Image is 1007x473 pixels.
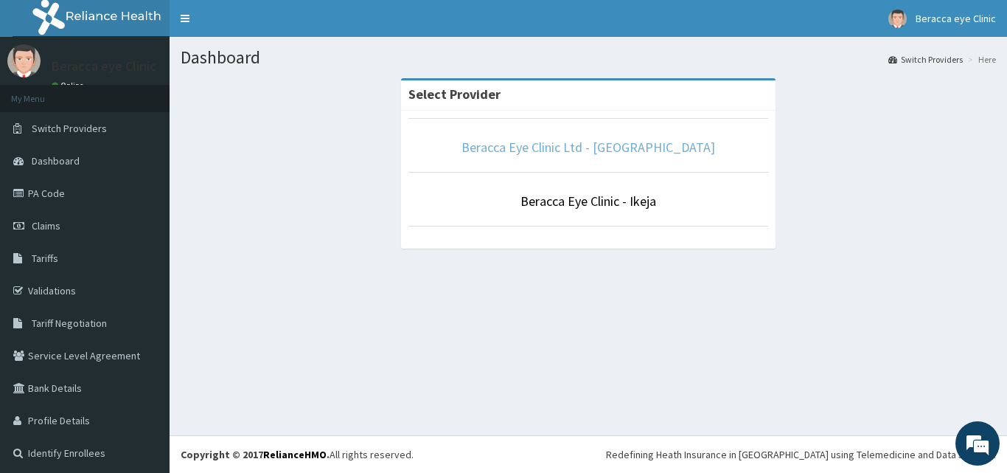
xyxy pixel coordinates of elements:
span: Dashboard [32,154,80,168]
h1: Dashboard [181,48,996,67]
strong: Copyright © 2017 . [181,448,330,461]
span: Beracca eye Clinic [916,12,996,25]
img: User Image [888,10,907,28]
span: Tariff Negotiation [32,317,107,330]
img: User Image [7,44,41,77]
footer: All rights reserved. [170,435,1007,473]
span: Claims [32,219,60,232]
li: Here [964,53,996,66]
strong: Select Provider [408,86,501,103]
a: Switch Providers [888,53,963,66]
a: Beracca Eye Clinic - Ikeja [520,193,656,210]
p: Beracca eye Clinic [52,60,156,73]
a: Online [52,80,87,91]
span: Switch Providers [32,122,107,135]
span: Tariffs [32,252,58,265]
a: Beracca Eye Clinic Ltd - [GEOGRAPHIC_DATA] [461,139,715,156]
div: Redefining Heath Insurance in [GEOGRAPHIC_DATA] using Telemedicine and Data Science! [606,447,996,462]
a: RelianceHMO [263,448,327,461]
